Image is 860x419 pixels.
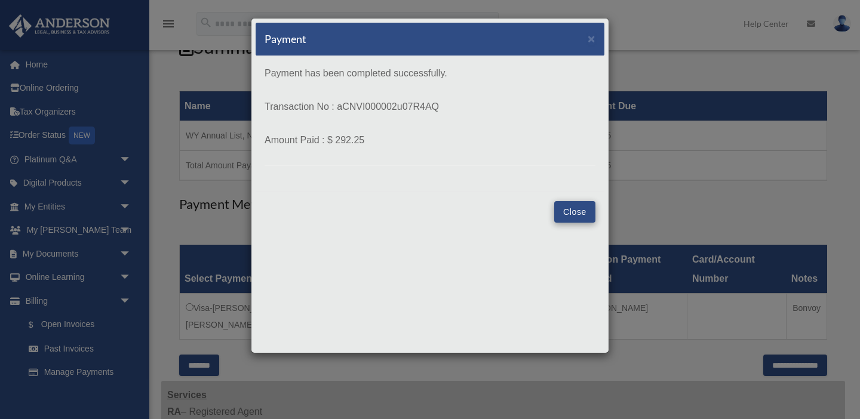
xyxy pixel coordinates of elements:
p: Transaction No : aCNVI000002u07R4AQ [265,98,595,115]
button: Close [588,32,595,45]
span: × [588,32,595,45]
p: Amount Paid : $ 292.25 [265,132,595,149]
h5: Payment [265,32,306,47]
p: Payment has been completed successfully. [265,65,595,82]
button: Close [554,201,595,223]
